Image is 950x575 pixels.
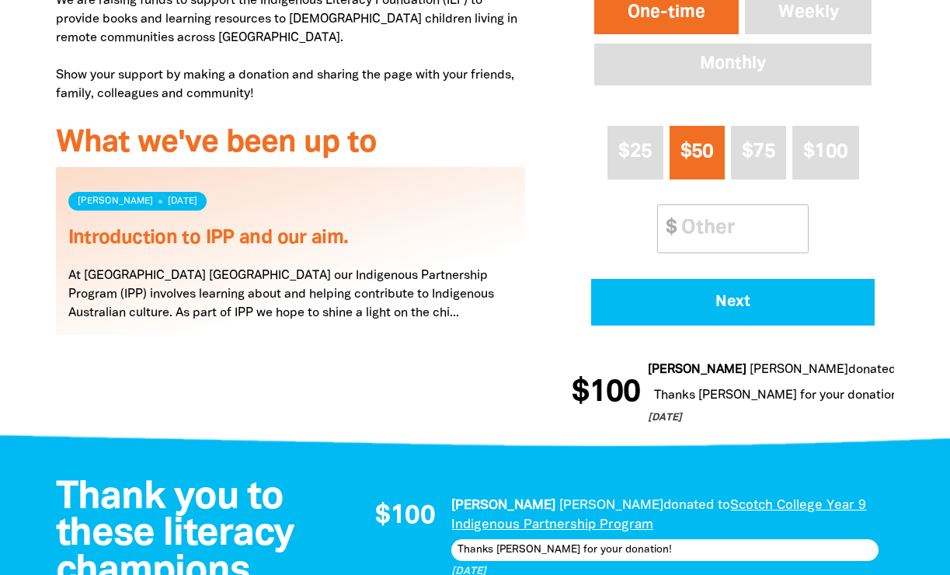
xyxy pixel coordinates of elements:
em: [PERSON_NAME] [451,500,555,511]
div: Paginated content [56,167,526,354]
button: $100 [792,126,859,179]
span: $25 [618,143,652,161]
span: $ [658,205,677,253]
button: Pay with Credit Card [591,279,875,326]
span: $100 [571,378,639,409]
h3: What we've been up to [56,127,526,161]
span: $100 [375,504,435,530]
span: $75 [742,143,775,161]
button: $50 [670,126,725,179]
span: donated to [663,500,730,511]
div: Thanks [PERSON_NAME] for your donation! [451,539,879,561]
button: $75 [731,126,786,179]
button: Monthly [591,40,875,89]
em: [PERSON_NAME] [749,364,847,375]
input: Other [670,205,808,253]
span: $50 [680,143,714,161]
span: Next [613,294,854,310]
em: [PERSON_NAME] [647,364,746,375]
span: donated to [847,364,910,375]
div: Donation stream [572,361,894,426]
em: [PERSON_NAME] [559,500,663,511]
span: $100 [803,143,847,161]
button: $25 [607,126,663,179]
a: Introduction to IPP and our aim. [68,229,349,247]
